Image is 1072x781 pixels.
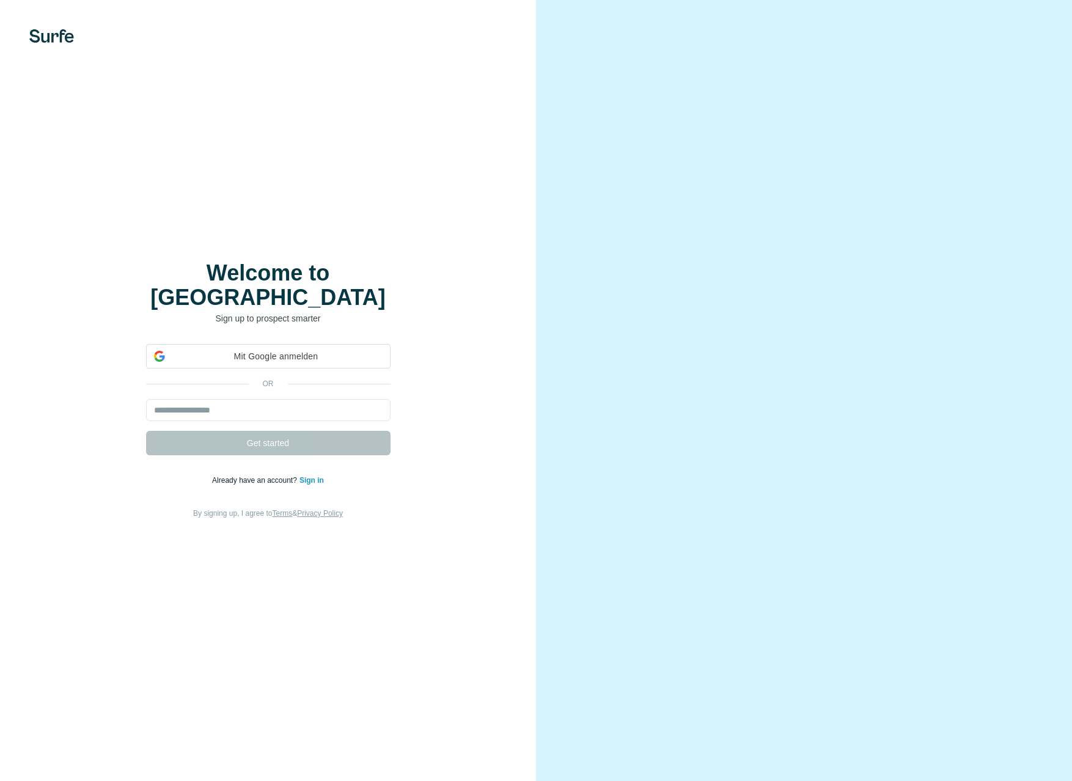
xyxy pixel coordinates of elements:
[29,29,74,43] img: Surfe's logo
[249,378,288,389] p: or
[146,344,391,369] div: Mit Google anmelden
[146,261,391,310] h1: Welcome to [GEOGRAPHIC_DATA]
[273,509,293,518] a: Terms
[299,476,324,485] a: Sign in
[297,509,343,518] a: Privacy Policy
[146,312,391,324] p: Sign up to prospect smarter
[193,509,343,518] span: By signing up, I agree to &
[212,476,299,485] span: Already have an account?
[170,350,383,363] span: Mit Google anmelden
